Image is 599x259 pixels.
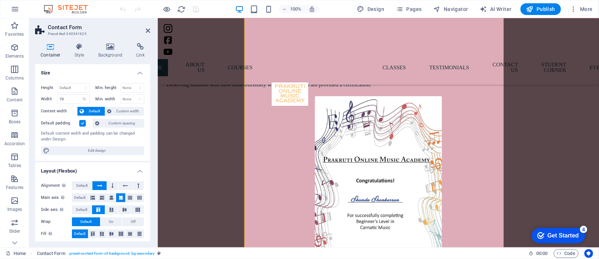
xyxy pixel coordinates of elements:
[114,107,142,116] span: Custom width
[6,249,26,258] a: Click to cancel selection. Double-click to open Pages
[35,43,69,58] h4: Container
[8,163,21,169] p: Tables
[41,229,72,238] label: Fill
[41,119,79,128] label: Default padding
[52,146,142,155] span: Edit design
[557,249,575,258] span: Code
[6,185,23,190] p: Features
[520,3,561,15] button: Publish
[7,97,23,103] p: Content
[86,107,103,116] span: Default
[102,119,142,128] span: Custom spacing
[178,5,186,13] i: Reload page
[122,217,144,226] button: Off
[41,107,77,116] label: Content width
[7,206,22,212] p: Images
[554,249,579,258] button: Code
[41,146,144,155] button: Edit design
[431,3,471,15] button: Navigator
[5,75,24,81] p: Columns
[477,3,515,15] button: AI Writer
[76,205,87,214] span: Default
[41,181,72,190] label: Alignment
[37,249,65,258] span: Click to select. Double-click to edit
[177,5,186,13] button: reload
[131,43,150,58] h4: Link
[68,249,154,258] span: . preset-contact-form-v3-background .bg-secondary
[536,249,548,258] span: 00 00
[96,86,121,90] label: Min. height
[42,5,97,13] img: Editor Logo
[41,97,57,101] label: Width
[72,193,88,202] button: Default
[72,217,100,226] button: Default
[74,193,85,202] span: Default
[48,24,150,31] h2: Contact Form
[41,193,72,202] label: Main axis
[35,64,150,77] h4: Size
[41,131,144,143] div: Default content width and padding can be changed under Design.
[279,5,305,13] button: 100%
[37,249,161,258] nav: breadcrumb
[570,5,593,13] span: More
[354,3,388,15] div: Design (Ctrl+Alt+Y)
[434,5,468,13] span: Navigator
[357,5,385,13] span: Design
[584,249,593,258] button: Usercentrics
[396,5,421,13] span: Pages
[41,217,72,226] label: Wrap
[9,119,21,125] p: Boxes
[9,228,20,234] p: Slider
[48,31,136,37] h3: Preset #ed-340341625
[69,43,93,58] h4: Style
[76,181,88,190] span: Default
[354,3,388,15] button: Design
[41,205,72,214] label: Side axis
[157,251,161,255] i: This element is a customizable preset
[100,217,122,226] button: On
[72,205,92,214] button: Default
[93,119,144,128] button: Custom spacing
[77,107,105,116] button: Default
[21,8,52,15] div: Get Started
[35,162,150,175] h4: Layout (Flexbox)
[393,3,424,15] button: Pages
[96,97,121,101] label: Min. width
[93,43,131,58] h4: Background
[567,3,596,15] button: More
[541,251,542,256] span: :
[4,141,25,147] p: Accordion
[5,31,24,37] p: Favorites
[74,229,85,238] span: Default
[72,181,92,190] button: Default
[5,53,24,59] p: Elements
[53,1,61,9] div: 4
[5,4,58,19] div: Get Started 4 items remaining, 20% complete
[309,6,316,12] i: On resize automatically adjust zoom level to fit chosen device.
[480,5,512,13] span: AI Writer
[105,107,144,116] button: Custom width
[529,249,548,258] h6: Session time
[131,217,136,226] span: Off
[72,229,88,238] button: Default
[80,217,92,226] span: Default
[526,5,555,13] span: Publish
[41,86,57,90] label: Height
[109,217,114,226] span: On
[290,5,302,13] h6: 100%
